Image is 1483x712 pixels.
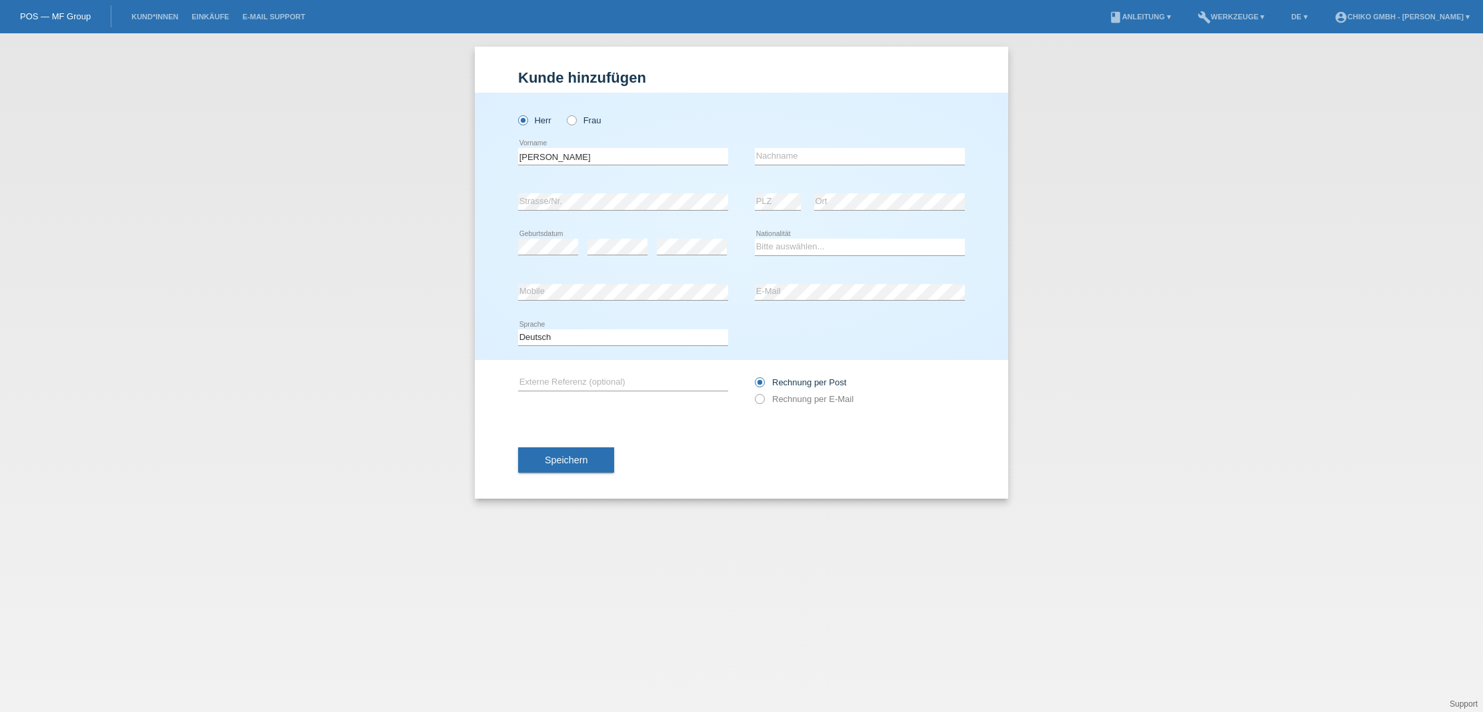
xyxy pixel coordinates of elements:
a: Einkäufe [185,13,235,21]
label: Frau [567,115,601,125]
a: Kund*innen [125,13,185,21]
i: book [1109,11,1122,24]
a: DE ▾ [1284,13,1314,21]
i: account_circle [1334,11,1348,24]
h1: Kunde hinzufügen [518,69,965,86]
button: Speichern [518,447,614,473]
a: account_circleChiko GmbH - [PERSON_NAME] ▾ [1328,13,1476,21]
a: Support [1450,699,1478,709]
span: Speichern [545,455,587,465]
label: Rechnung per Post [755,377,846,387]
a: POS — MF Group [20,11,91,21]
input: Frau [567,115,575,124]
a: buildWerkzeuge ▾ [1191,13,1272,21]
label: Rechnung per E-Mail [755,394,854,404]
input: Rechnung per E-Mail [755,394,764,411]
input: Rechnung per Post [755,377,764,394]
label: Herr [518,115,551,125]
a: E-Mail Support [236,13,312,21]
input: Herr [518,115,527,124]
i: build [1198,11,1211,24]
a: bookAnleitung ▾ [1102,13,1178,21]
